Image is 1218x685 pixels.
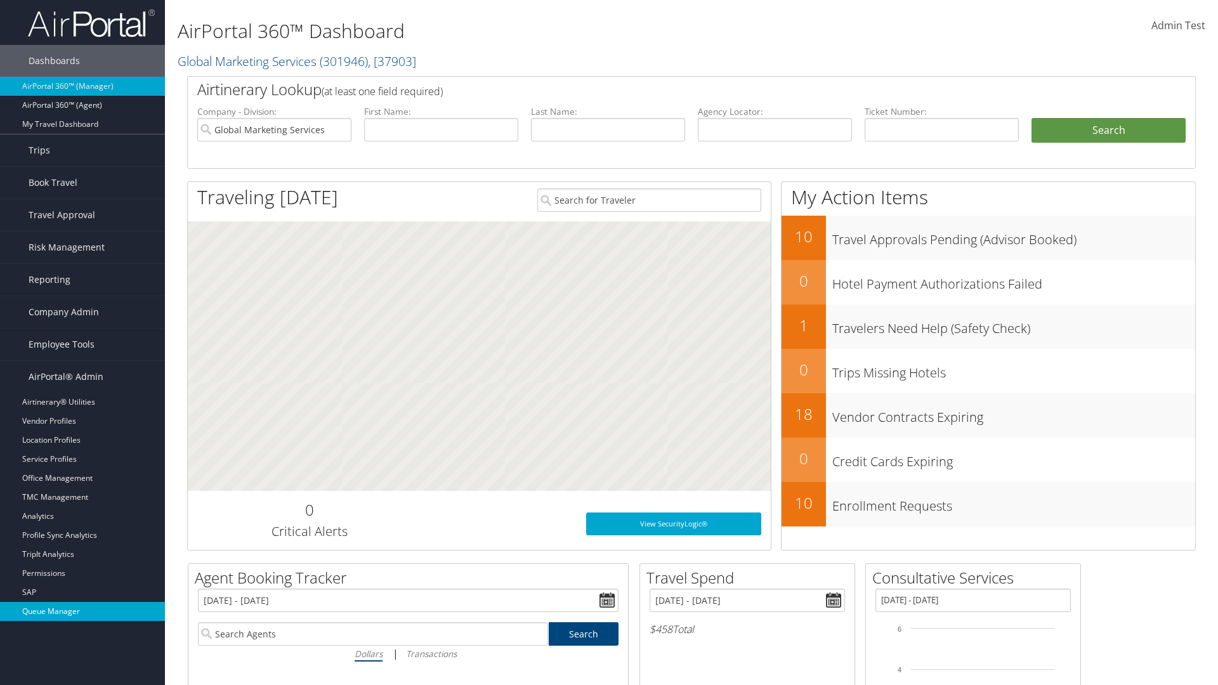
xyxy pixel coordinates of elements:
span: Admin Test [1151,18,1205,32]
h2: 1 [782,315,826,336]
h2: Agent Booking Tracker [195,567,628,589]
h2: Travel Spend [646,567,855,589]
a: 0Trips Missing Hotels [782,349,1195,393]
i: Dollars [355,648,383,660]
a: 10Enrollment Requests [782,482,1195,526]
h3: Credit Cards Expiring [832,447,1195,471]
a: 18Vendor Contracts Expiring [782,393,1195,438]
span: Company Admin [29,296,99,328]
h3: Trips Missing Hotels [832,358,1195,382]
button: Search [1031,118,1186,143]
span: Reporting [29,264,70,296]
span: Trips [29,134,50,166]
span: Employee Tools [29,329,95,360]
label: Company - Division: [197,105,351,118]
i: Transactions [406,648,457,660]
h3: Vendor Contracts Expiring [832,402,1195,426]
a: Search [549,622,619,646]
label: Last Name: [531,105,685,118]
h1: My Action Items [782,184,1195,211]
h2: 10 [782,492,826,514]
span: $458 [650,622,672,636]
span: Book Travel [29,167,77,199]
h1: Traveling [DATE] [197,184,338,211]
a: 1Travelers Need Help (Safety Check) [782,304,1195,349]
span: Dashboards [29,45,80,77]
div: | [198,646,619,662]
a: Global Marketing Services [178,53,416,70]
h2: 18 [782,403,826,425]
img: airportal-logo.png [28,8,155,38]
span: , [ 37903 ] [368,53,416,70]
h2: Airtinerary Lookup [197,79,1102,100]
h3: Travel Approvals Pending (Advisor Booked) [832,225,1195,249]
a: View SecurityLogic® [586,512,761,535]
h3: Hotel Payment Authorizations Failed [832,269,1195,293]
span: ( 301946 ) [320,53,368,70]
h3: Travelers Need Help (Safety Check) [832,313,1195,337]
input: Search for Traveler [537,188,761,212]
h3: Critical Alerts [197,523,421,540]
label: First Name: [364,105,518,118]
h6: Total [650,622,845,636]
a: 0Hotel Payment Authorizations Failed [782,260,1195,304]
h2: Consultative Services [872,567,1080,589]
h2: 0 [782,359,826,381]
tspan: 4 [898,666,901,674]
tspan: 6 [898,625,901,633]
h2: 0 [782,448,826,469]
a: 10Travel Approvals Pending (Advisor Booked) [782,216,1195,260]
a: Admin Test [1151,6,1205,46]
h1: AirPortal 360™ Dashboard [178,18,863,44]
h2: 0 [782,270,826,292]
h2: 10 [782,226,826,247]
a: 0Credit Cards Expiring [782,438,1195,482]
h2: 0 [197,499,421,521]
span: Travel Approval [29,199,95,231]
span: AirPortal® Admin [29,361,103,393]
h3: Enrollment Requests [832,491,1195,515]
label: Ticket Number: [865,105,1019,118]
input: Search Agents [198,622,548,646]
span: (at least one field required) [322,84,443,98]
label: Agency Locator: [698,105,852,118]
span: Risk Management [29,232,105,263]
